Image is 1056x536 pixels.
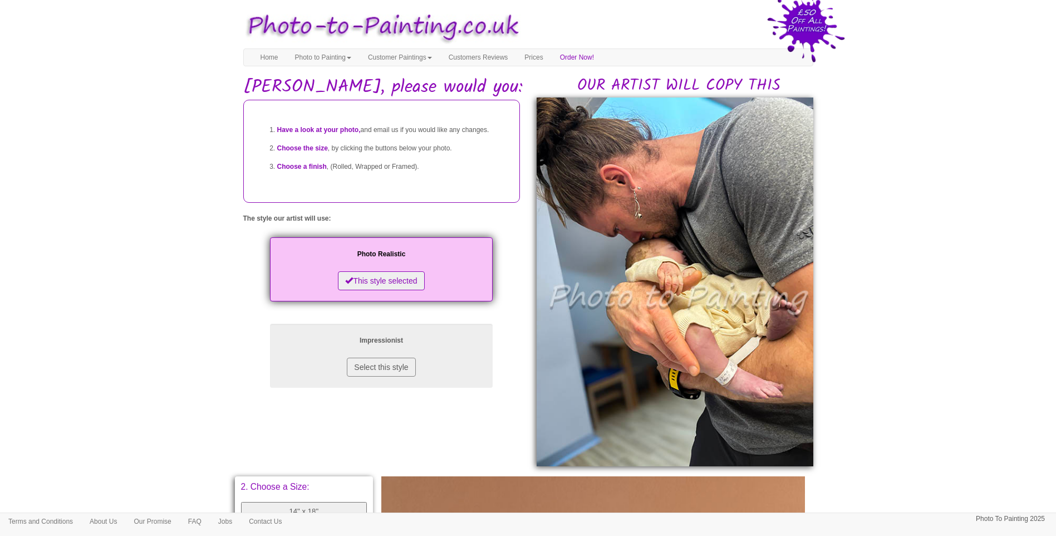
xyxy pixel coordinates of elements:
button: 14" x 18" [241,502,367,522]
li: and email us if you would like any changes. [277,121,508,139]
img: Chloe, please would you: [537,98,813,467]
p: 2. Choose a Size: [241,483,367,491]
a: Contact Us [240,513,290,530]
p: Photo Realistic [281,248,482,260]
a: Order Now! [552,49,602,66]
a: Customers Reviews [440,49,517,66]
p: Photo To Painting 2025 [976,513,1045,525]
h1: [PERSON_NAME], please would you: [243,77,813,97]
span: Choose a finish [277,163,327,170]
a: Photo to Painting [287,49,360,66]
span: Have a look at your photo, [277,126,361,134]
a: Jobs [210,513,240,530]
a: Customer Paintings [360,49,440,66]
label: The style our artist will use: [243,214,331,223]
a: Our Promise [125,513,179,530]
a: FAQ [180,513,210,530]
a: About Us [81,513,125,530]
li: , (Rolled, Wrapped or Framed). [277,158,508,176]
h2: OUR ARTIST WILL COPY THIS [545,77,813,95]
button: This style selected [338,271,424,290]
li: , by clicking the buttons below your photo. [277,139,508,158]
a: Prices [516,49,551,66]
img: Photo to Painting [238,6,523,48]
span: Choose the size [277,144,328,152]
p: Impressionist [281,335,482,347]
a: Home [252,49,287,66]
button: Select this style [347,358,415,377]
